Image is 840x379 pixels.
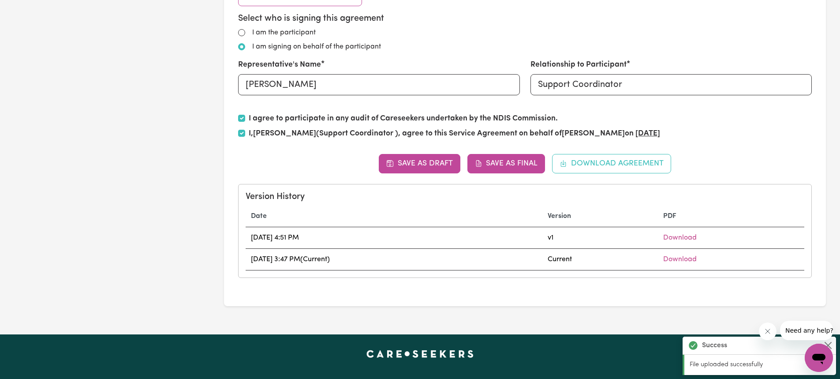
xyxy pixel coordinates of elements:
button: Close [823,340,833,351]
label: Relationship to Participant [530,59,627,71]
th: Version [542,206,658,227]
button: Download Agreement [552,154,671,173]
td: Current [542,249,658,270]
td: [DATE] 3:47 PM (Current) [246,249,542,270]
label: I am the participant [252,27,316,38]
h5: Select who is signing this agreement [238,13,812,24]
strong: [PERSON_NAME] [253,130,316,137]
span: Need any help? [5,6,53,13]
strong: Success [702,340,727,351]
button: Save as Draft [379,154,460,173]
label: Representative's Name [238,59,321,71]
strong: [PERSON_NAME] [562,130,625,137]
label: I, (Support Coordinator ) , agree to this Service Agreement on behalf of on [249,128,660,139]
td: v 1 [542,227,658,249]
iframe: Close message [759,323,777,340]
iframe: Message from company [780,321,833,340]
label: I agree to participate in any audit of Careseekers undertaken by the NDIS Commission. [249,113,558,124]
a: Careseekers home page [366,350,474,357]
iframe: Button to launch messaging window [805,344,833,372]
button: Save as Final [467,154,545,173]
a: Download [663,256,697,263]
td: [DATE] 4:51 PM [246,227,542,249]
a: Download [663,234,697,241]
u: [DATE] [635,130,660,137]
p: File uploaded successfully [690,360,831,370]
th: Date [246,206,542,227]
h5: Version History [246,191,804,202]
label: I am signing on behalf of the participant [252,41,381,52]
th: PDF [658,206,804,227]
